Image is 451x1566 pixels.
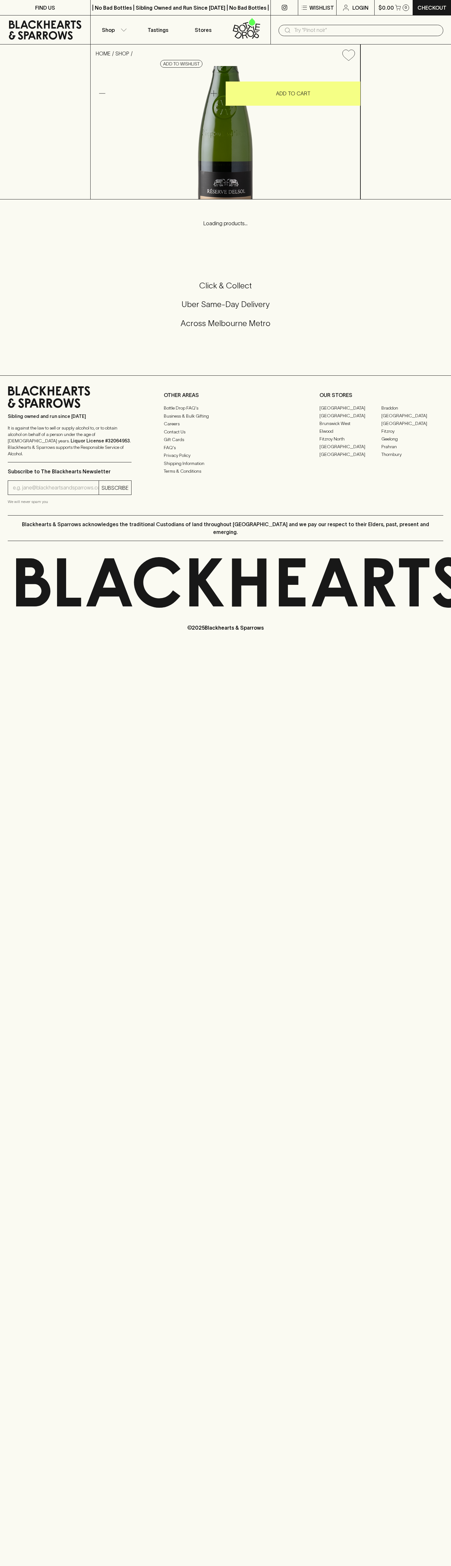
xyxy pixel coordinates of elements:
[164,436,288,444] a: Gift Cards
[181,15,226,44] a: Stores
[102,484,129,492] p: SUBSCRIBE
[276,90,310,97] p: ADD TO CART
[164,428,288,436] a: Contact Us
[195,26,211,34] p: Stores
[8,299,443,310] h5: Uber Same-Day Delivery
[71,438,130,443] strong: Liquor License #32064953
[164,391,288,399] p: OTHER AREAS
[381,427,443,435] a: Fitzroy
[319,404,381,412] a: [GEOGRAPHIC_DATA]
[319,443,381,450] a: [GEOGRAPHIC_DATA]
[8,255,443,362] div: Call to action block
[164,459,288,467] a: Shipping Information
[99,481,131,495] button: SUBSCRIBE
[381,412,443,420] a: [GEOGRAPHIC_DATA]
[164,452,288,459] a: Privacy Policy
[340,47,358,63] button: Add to wishlist
[8,318,443,329] h5: Across Melbourne Metro
[160,60,202,68] button: Add to wishlist
[381,435,443,443] a: Geelong
[102,26,115,34] p: Shop
[8,425,132,457] p: It is against the law to sell or supply alcohol to, or to obtain alcohol on behalf of a person un...
[8,413,132,420] p: Sibling owned and run since [DATE]
[405,6,407,9] p: 0
[381,443,443,450] a: Prahran
[319,412,381,420] a: [GEOGRAPHIC_DATA]
[294,25,438,35] input: Try "Pinot noir"
[164,412,288,420] a: Business & Bulk Gifting
[8,498,132,505] p: We will never spam you
[352,4,368,12] p: Login
[148,26,168,34] p: Tastings
[417,4,446,12] p: Checkout
[309,4,334,12] p: Wishlist
[135,15,181,44] a: Tastings
[8,280,443,291] h5: Click & Collect
[115,51,129,56] a: SHOP
[164,404,288,412] a: Bottle Drop FAQ's
[319,435,381,443] a: Fitzroy North
[381,420,443,427] a: [GEOGRAPHIC_DATA]
[164,468,288,475] a: Terms & Conditions
[13,520,438,536] p: Blackhearts & Sparrows acknowledges the traditional Custodians of land throughout [GEOGRAPHIC_DAT...
[164,444,288,451] a: FAQ's
[8,468,132,475] p: Subscribe to The Blackhearts Newsletter
[91,66,360,199] img: 32914.png
[319,391,443,399] p: OUR STORES
[226,82,360,106] button: ADD TO CART
[319,450,381,458] a: [GEOGRAPHIC_DATA]
[319,427,381,435] a: Elwood
[35,4,55,12] p: FIND US
[91,15,136,44] button: Shop
[378,4,394,12] p: $0.00
[381,404,443,412] a: Braddon
[381,450,443,458] a: Thornbury
[6,219,445,227] p: Loading products...
[13,483,99,493] input: e.g. jane@blackheartsandsparrows.com.au
[96,51,111,56] a: HOME
[164,420,288,428] a: Careers
[319,420,381,427] a: Brunswick West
